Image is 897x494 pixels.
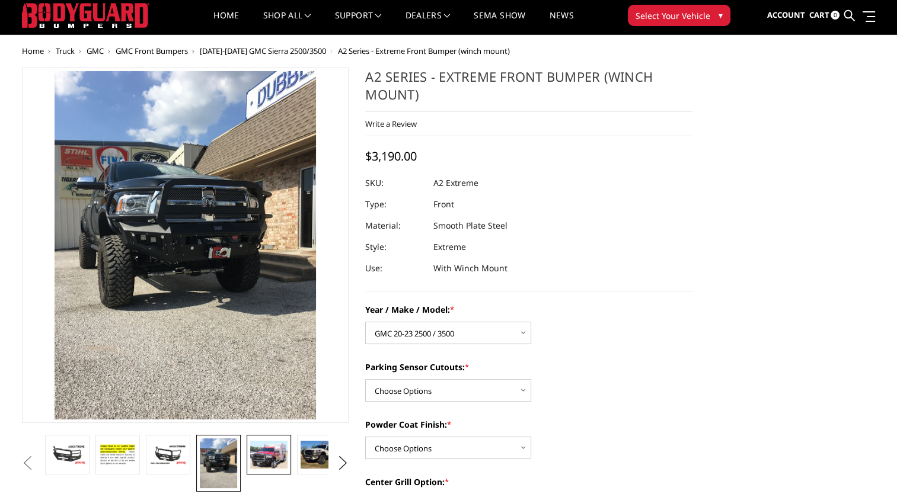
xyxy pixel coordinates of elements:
label: Year / Make / Model: [365,303,692,316]
span: $3,190.00 [365,148,417,164]
a: News [549,11,573,34]
span: Select Your Vehicle [636,9,710,22]
h1: A2 Series - Extreme Front Bumper (winch mount) [365,68,692,112]
a: Write a Review [365,118,417,129]
dd: Extreme [433,236,466,258]
dd: A2 Extreme [433,172,478,194]
dd: Smooth Plate Steel [433,215,507,236]
a: Home [213,11,239,34]
span: 0 [831,11,839,20]
dt: Use: [365,258,424,279]
dt: Material: [365,215,424,236]
a: [DATE]-[DATE] GMC Sierra 2500/3500 [200,46,326,56]
dd: With Winch Mount [433,258,507,279]
img: BODYGUARD BUMPERS [22,3,149,28]
dd: Front [433,194,454,215]
a: A2 Series - Extreme Front Bumper (winch mount) [22,68,349,423]
button: Previous [19,454,37,472]
img: A2 Series - Extreme Front Bumper (winch mount) [49,444,86,465]
a: Home [22,46,44,56]
button: Select Your Vehicle [628,5,730,26]
a: shop all [263,11,311,34]
span: ▾ [719,9,723,21]
span: Cart [809,9,829,20]
img: A2 Series - Extreme Front Bumper (winch mount) [250,441,288,469]
a: GMC [87,46,104,56]
img: A2 Series - Extreme Front Bumper (winch mount) [149,444,187,465]
a: SEMA Show [474,11,525,34]
span: A2 Series - Extreme Front Bumper (winch mount) [338,46,510,56]
a: GMC Front Bumpers [116,46,188,56]
label: Parking Sensor Cutouts: [365,361,692,373]
a: Truck [56,46,75,56]
dt: Style: [365,236,424,258]
img: A2 Series - Extreme Front Bumper (winch mount) [99,442,136,467]
img: A2 Series - Extreme Front Bumper (winch mount) [200,438,237,488]
img: A2 Series - Extreme Front Bumper (winch mount) [301,441,338,469]
a: Dealers [406,11,451,34]
button: Next [334,454,352,472]
a: Support [335,11,382,34]
span: Account [767,9,805,20]
label: Powder Coat Finish: [365,418,692,431]
label: Center Grill Option: [365,476,692,488]
dt: Type: [365,194,424,215]
dt: SKU: [365,172,424,194]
